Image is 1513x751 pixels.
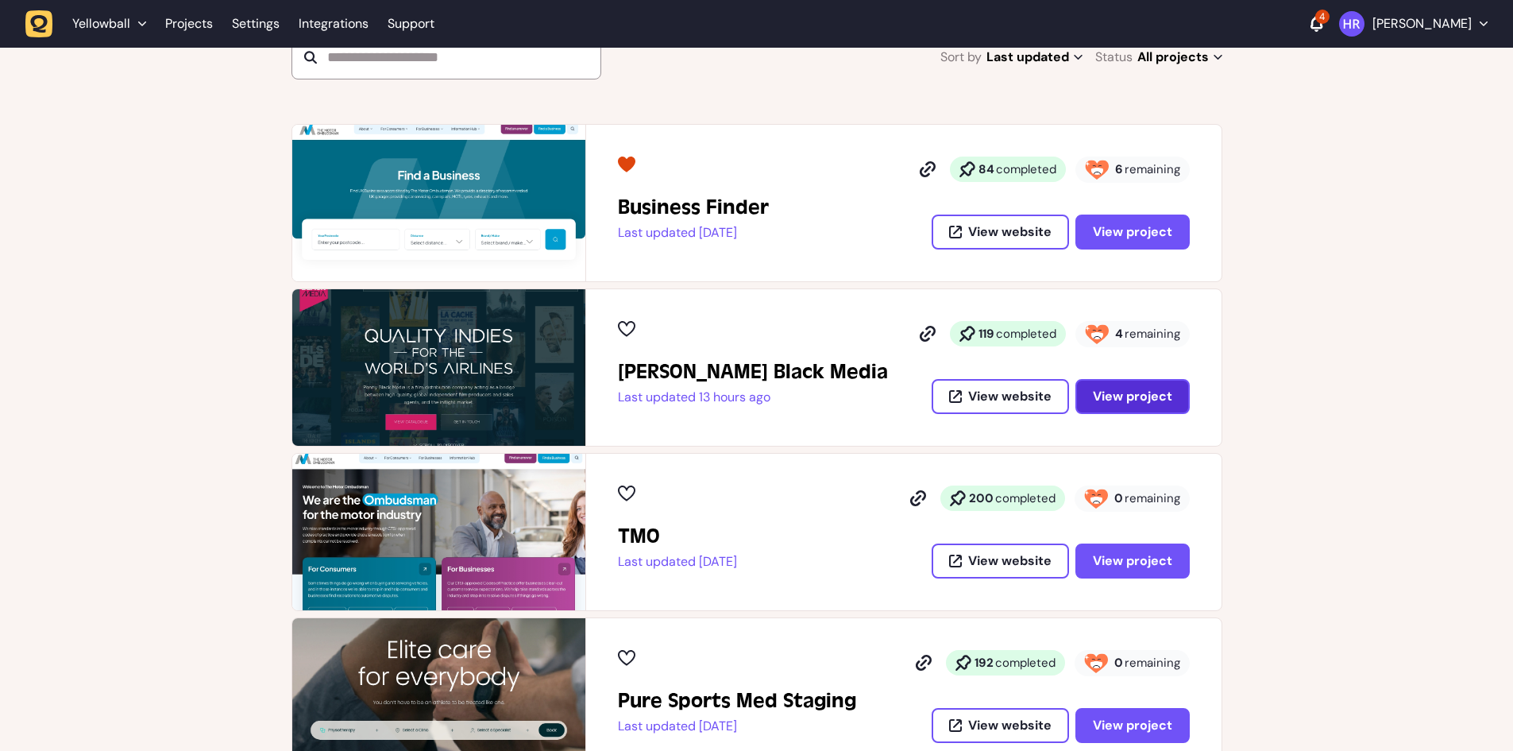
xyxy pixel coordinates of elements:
div: 4 [1315,10,1330,24]
strong: 4 [1115,326,1123,342]
span: completed [996,161,1056,177]
span: View website [968,555,1052,567]
span: remaining [1125,655,1180,671]
p: [PERSON_NAME] [1372,16,1472,32]
span: View website [968,719,1052,732]
button: View website [932,379,1069,414]
button: View project [1075,708,1190,743]
span: View website [968,226,1052,238]
button: View website [932,544,1069,579]
a: Projects [165,10,213,38]
a: Settings [232,10,280,38]
strong: 0 [1114,490,1123,506]
span: All projects [1137,46,1222,68]
img: Business Finder [292,125,585,281]
p: Last updated [DATE] [618,718,856,734]
strong: 200 [969,490,994,506]
span: View project [1093,555,1172,567]
button: View project [1075,544,1190,579]
a: Support [388,16,434,32]
span: Sort by [940,46,982,68]
button: View website [932,215,1069,250]
span: remaining [1125,326,1180,342]
h2: Penny Black Media [618,359,888,385]
img: Penny Black Media [292,289,585,446]
span: View project [1093,226,1172,238]
span: completed [996,326,1056,342]
a: Integrations [299,10,369,38]
span: completed [995,490,1056,506]
strong: 192 [975,655,994,671]
strong: 0 [1114,655,1123,671]
span: completed [995,655,1056,671]
button: [PERSON_NAME] [1339,11,1488,37]
span: Status [1095,46,1133,68]
button: Yellowball [25,10,156,38]
p: Last updated [DATE] [618,225,769,241]
button: View website [932,708,1069,743]
img: TMO [292,454,585,610]
span: remaining [1125,490,1180,506]
img: Harry Robinson [1339,11,1364,37]
strong: 119 [978,326,994,342]
button: View project [1075,379,1190,414]
h2: Pure Sports Med Staging [618,688,856,714]
p: Last updated 13 hours ago [618,389,888,405]
span: Yellowball [72,16,130,32]
h2: Business Finder [618,195,769,220]
span: remaining [1125,161,1180,177]
button: View project [1075,215,1190,250]
strong: 6 [1115,161,1123,177]
span: Last updated [986,46,1083,68]
strong: 84 [978,161,994,177]
span: View project [1093,719,1172,732]
span: View website [968,390,1052,403]
span: View project [1093,390,1172,403]
p: Last updated [DATE] [618,554,737,570]
h2: TMO [618,524,737,549]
